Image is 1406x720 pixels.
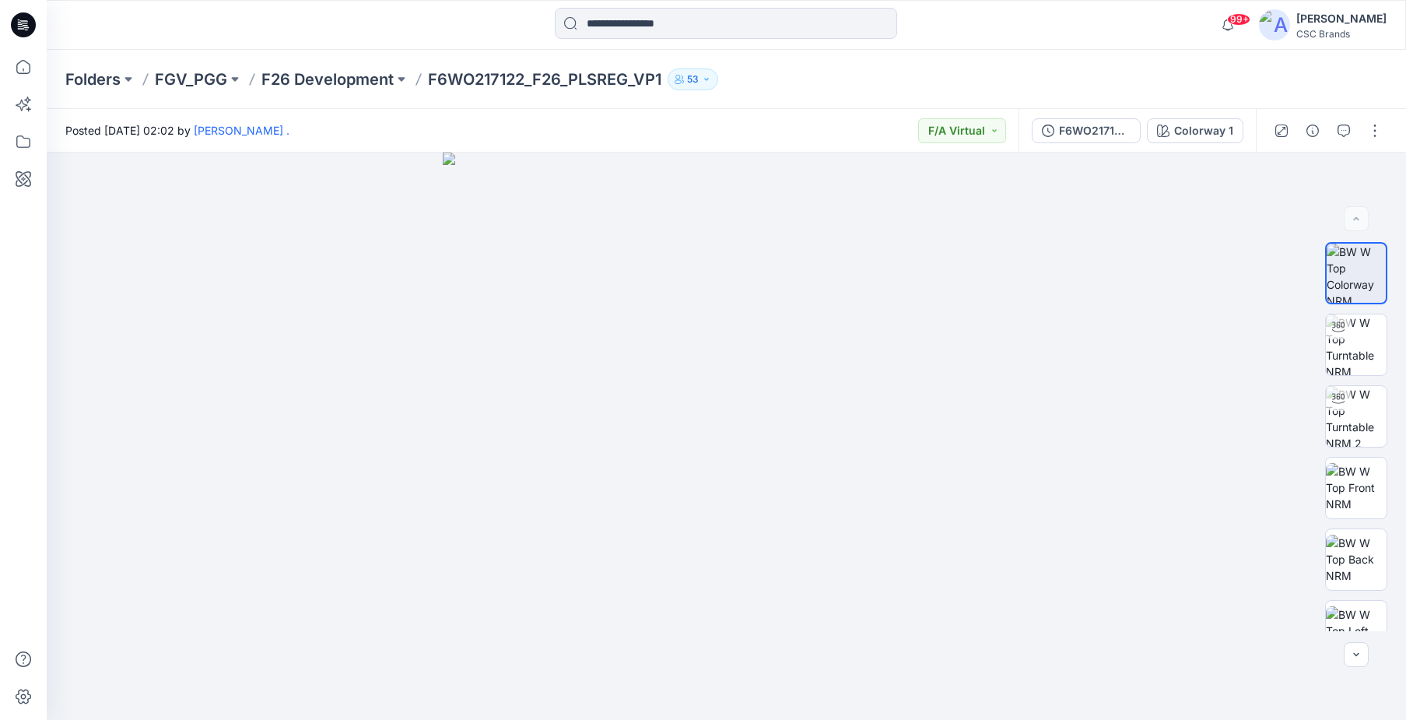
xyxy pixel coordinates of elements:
div: F6WO217122_F26_OW26WW1089_PLSREG_VFA [1059,122,1131,139]
button: 53 [668,68,718,90]
button: Details [1300,118,1325,143]
p: F6WO217122_F26_PLSREG_VP1 [428,68,661,90]
span: Posted [DATE] 02:02 by [65,122,289,139]
p: 53 [687,71,699,88]
button: Colorway 1 [1147,118,1243,143]
div: Colorway 1 [1174,122,1233,139]
button: F6WO217122_F26_OW26WW1089_PLSREG_VFA [1032,118,1141,143]
div: [PERSON_NAME] [1296,9,1387,28]
img: BW W Top Turntable NRM [1326,314,1387,375]
img: eyJhbGciOiJIUzI1NiIsImtpZCI6IjAiLCJzbHQiOiJzZXMiLCJ0eXAiOiJKV1QifQ.eyJkYXRhIjp7InR5cGUiOiJzdG9yYW... [443,153,1010,720]
span: 99+ [1227,13,1250,26]
img: avatar [1259,9,1290,40]
img: BW W Top Back NRM [1326,535,1387,584]
a: [PERSON_NAME] . [194,124,289,137]
img: BW W Top Colorway NRM [1327,244,1386,303]
div: CSC Brands [1296,28,1387,40]
a: Folders [65,68,121,90]
a: FGV_PGG [155,68,227,90]
img: BW W Top Front NRM [1326,463,1387,512]
a: F26 Development [261,68,394,90]
img: BW W Top Turntable NRM 2 [1326,386,1387,447]
img: BW W Top Left NRM [1326,606,1387,655]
